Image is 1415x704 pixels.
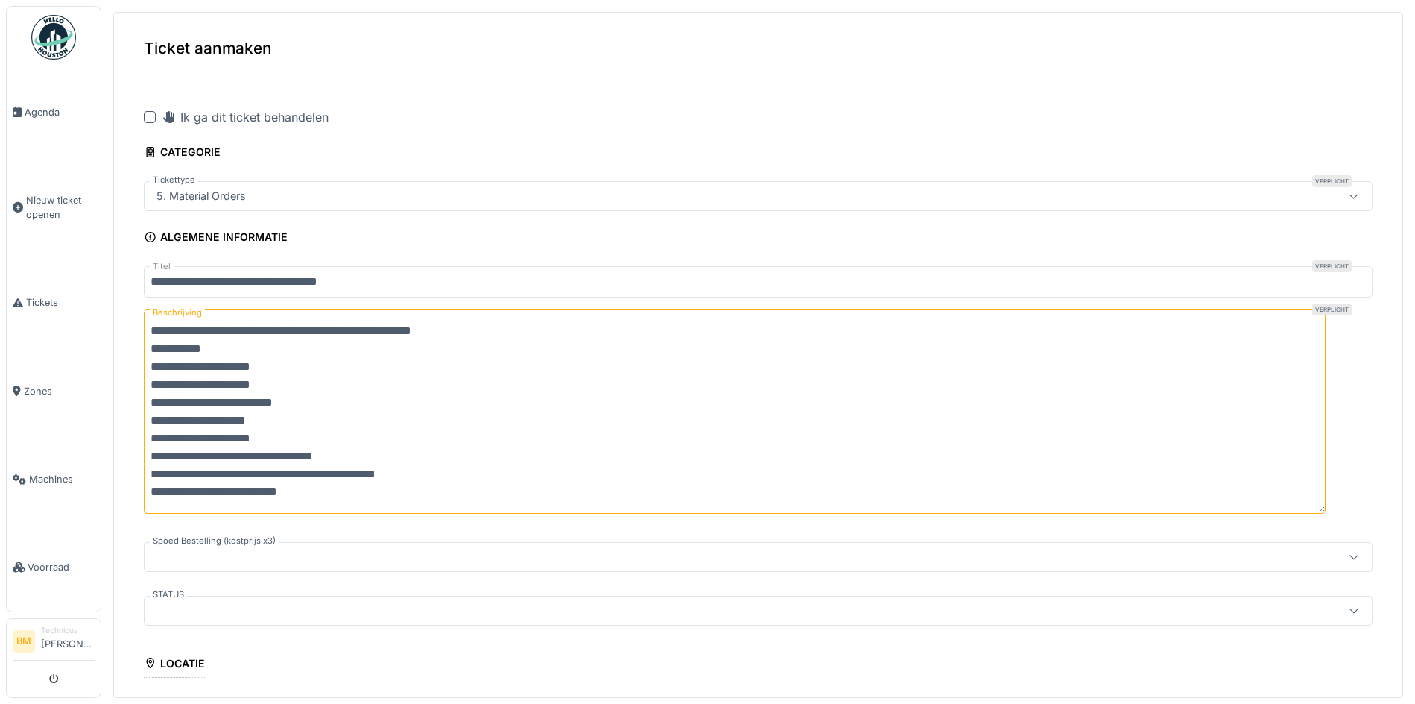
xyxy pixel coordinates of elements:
div: Technicus [41,625,95,636]
div: Verplicht [1312,175,1352,187]
a: Machines [7,436,101,524]
li: BM [13,630,35,653]
div: Locatie [144,653,205,678]
div: Ticket aanmaken [114,13,1402,84]
span: Machines [29,472,95,486]
span: Zones [24,384,95,398]
span: Tickets [26,295,95,309]
span: Agenda [25,105,95,119]
label: STATUS [150,588,187,601]
div: Algemene informatie [144,226,288,251]
div: Categorie [144,141,221,166]
label: Spoed Bestelling (kostprijs x3) [150,535,279,547]
li: [PERSON_NAME] [41,625,95,657]
div: 5. Material Orders [151,188,252,204]
label: Beschrijving [150,304,205,322]
label: Titel [150,260,174,273]
img: Badge_color-CXgf-gQk.svg [31,15,76,60]
a: Agenda [7,68,101,156]
label: Tickettype [150,174,198,186]
a: Voorraad [7,524,101,612]
div: Ik ga dit ticket behandelen [162,108,329,126]
span: Voorraad [28,560,95,574]
span: Nieuw ticket openen [26,193,95,221]
a: BM Technicus[PERSON_NAME] [13,625,95,661]
div: Verplicht [1312,304,1352,315]
a: Nieuw ticket openen [7,156,101,259]
a: Tickets [7,259,101,347]
a: Zones [7,347,101,435]
div: Verplicht [1312,260,1352,272]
